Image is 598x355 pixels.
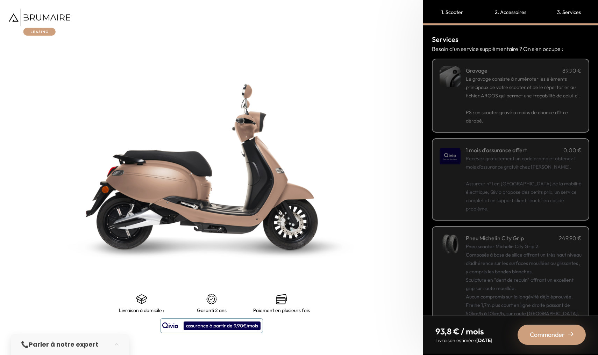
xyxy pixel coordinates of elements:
p: Livraison estimée : [435,337,492,344]
span: Commander [530,330,565,340]
h4: 1 mois d'assurance offert [466,146,527,154]
p: 0,00 € [563,146,582,154]
span: PS : un scooter gravé a moins de chance d’être dérobé. [466,109,568,124]
p: 93,8 € / mois [435,326,492,337]
img: shipping.png [136,294,147,305]
p: Garanti 2 ans [197,308,227,313]
img: right-arrow-2.png [568,331,574,337]
h3: Services [432,34,589,45]
img: credit-cards.png [276,294,287,305]
button: assurance à partir de 9,90€/mois [160,318,263,333]
img: 1 mois d'assurance offert [440,146,461,167]
img: logo qivio [162,321,178,330]
div: Pneu scooter Michelin City Grip 2. Composés à base de silice offrant un très haut niveau d'adhére... [466,242,582,334]
p: Besoin d'un service supplémentaire ? On s'en occupe : [432,45,589,53]
img: Pneu Michelin City Grip [440,234,461,255]
img: certificat-de-garantie.png [206,294,217,305]
h4: Gravage [466,66,487,75]
img: Brumaire Leasing [9,9,70,36]
p: Recevez gratuitement un code promo et obtenez 1 mois d'assurance gratuit chez [PERSON_NAME]. Assu... [466,154,582,213]
div: assurance à partir de 9,90€/mois [184,321,261,330]
span: [DATE] [476,337,492,343]
p: 249,90 € [559,234,582,242]
p: Paiement en plusieurs fois [253,308,310,313]
p: 89,90 € [562,66,582,75]
img: Gravage [440,66,461,87]
span: Le gravage consiste à numéroter les éléments principaux de votre scooter et de le répertorier au ... [466,76,580,99]
h4: Pneu Michelin City Grip [466,234,524,242]
p: Livraison à domicile : [119,308,164,313]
